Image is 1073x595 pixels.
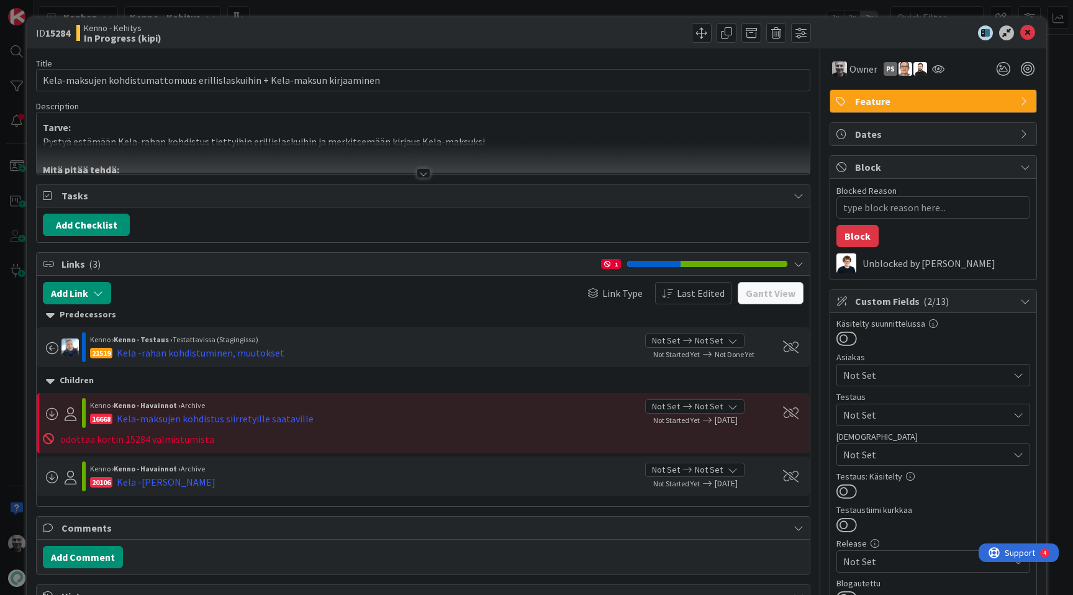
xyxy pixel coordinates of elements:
span: Not Started Yet [653,479,700,488]
div: 1 [601,259,621,269]
span: Testattavissa (Stagingissa) [173,335,258,344]
span: Not Set [695,463,723,476]
img: JJ [61,338,79,356]
span: Custom Fields [855,294,1014,309]
div: Release [836,539,1030,548]
div: 21519 [90,348,112,358]
span: Link Type [602,286,643,301]
span: Feature [855,94,1014,109]
div: 16668 [90,414,112,424]
span: Not Set [695,334,723,347]
span: ( 3 ) [89,258,101,270]
div: Testaus: Käsitelty [836,472,1030,481]
div: Käsitelty suunnittelussa [836,319,1030,328]
div: [DEMOGRAPHIC_DATA] [836,432,1030,441]
span: Description [36,101,79,112]
span: Not Set [695,400,723,413]
span: Last Edited [677,286,725,301]
span: Not Done Yet [715,350,754,359]
button: Last Edited [655,282,731,304]
div: Testaustiimi kurkkaa [836,506,1030,514]
img: PK [899,62,912,76]
div: Predecessors [46,308,800,322]
div: Asiakas [836,353,1030,361]
div: 4 [65,5,68,15]
b: Kenno - Havainnot › [114,464,181,473]
span: Owner [849,61,877,76]
div: Testaus [836,393,1030,401]
span: Archive [181,464,205,473]
div: PS [884,62,897,76]
span: Tasks [61,188,787,203]
button: Gantt View [738,282,804,304]
img: MT [836,253,856,273]
span: odottaa kortin 15284 valmistumista [60,433,214,445]
span: Not Set [652,463,680,476]
span: Archive [181,401,205,410]
span: Kenno › [90,401,114,410]
b: In Progress (kipi) [84,33,161,43]
div: 20106 [90,477,112,488]
span: Not Set [652,334,680,347]
b: 15284 [45,27,70,39]
b: Kenno - Havainnot › [114,401,181,410]
span: ( 2/13 ) [923,295,949,307]
p: Pystyä estämään Kela-rahan kohdistus tiettyihin erillislaskuihin ja merkitsemään kirjaus Kela-mak... [43,135,804,149]
span: Not Started Yet [653,350,700,359]
div: Kela-maksujen kohdistus siirretyille saataville [117,411,314,426]
span: [DATE] [715,477,769,490]
button: Add Comment [43,546,123,568]
span: Links [61,257,595,271]
input: type card name here... [36,69,810,91]
span: Not Set [843,407,1008,422]
button: Add Checklist [43,214,130,236]
img: TK [913,62,927,76]
span: ID [36,25,70,40]
span: Not Started Yet [653,416,700,425]
div: Blogautettu [836,579,1030,588]
span: Kenno - Kehitys [84,23,161,33]
button: Block [836,225,879,247]
div: Kela -[PERSON_NAME] [117,475,215,489]
span: [DATE] [715,414,769,427]
span: Kenno › [90,335,114,344]
strong: Tarve: [43,121,71,134]
label: Blocked Reason [836,185,897,196]
span: Block [855,160,1014,175]
span: Not Set [843,554,1008,569]
span: Not Set [843,447,1008,462]
b: Kenno - Testaus › [114,335,173,344]
span: Comments [61,520,787,535]
label: Title [36,58,52,69]
span: Kenno › [90,464,114,473]
div: Unblocked by [PERSON_NAME] [862,258,1030,269]
span: Not Set [652,400,680,413]
button: Add Link [43,282,111,304]
div: Kela -rahan kohdistuminen, muutokset [117,345,284,360]
img: JH [832,61,847,76]
span: Dates [855,127,1014,142]
div: Children [46,374,800,388]
span: Not Set [843,368,1008,383]
span: Support [26,2,57,17]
